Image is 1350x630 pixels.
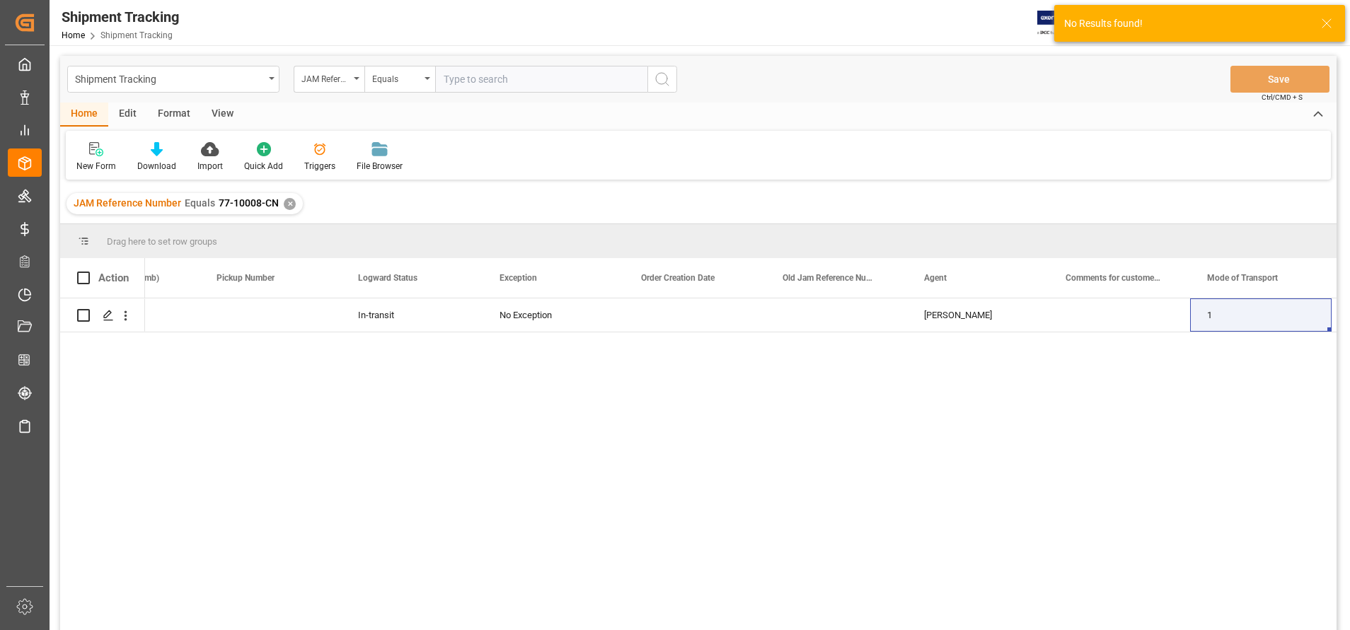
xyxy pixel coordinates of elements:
div: Import [197,160,223,173]
input: Type to search [435,66,647,93]
span: Pickup Number [217,273,275,283]
button: search button [647,66,677,93]
div: Shipment Tracking [75,69,264,87]
div: Quick Add [244,160,283,173]
span: Exception [500,273,537,283]
div: Download [137,160,176,173]
a: Home [62,30,85,40]
div: Edit [108,103,147,127]
span: Agent [924,273,947,283]
div: No Results found! [1064,16,1308,31]
button: open menu [294,66,364,93]
div: Press SPACE to select this row. [60,298,145,332]
div: ✕ [284,198,296,210]
div: Shipment Tracking [62,6,179,28]
span: Order Creation Date [641,273,715,283]
div: 1 [1190,298,1332,332]
div: Action [98,272,129,284]
button: open menu [364,66,435,93]
button: Save [1230,66,1329,93]
div: Format [147,103,201,127]
span: Logward Status [358,273,417,283]
div: View [201,103,244,127]
button: open menu [67,66,279,93]
span: JAM Reference Number [74,197,181,209]
div: No Exception [500,299,607,332]
span: 77-10008-CN [219,197,279,209]
span: Mode of Transport [1207,273,1278,283]
img: Exertis%20JAM%20-%20Email%20Logo.jpg_1722504956.jpg [1037,11,1086,35]
div: JAM Reference Number [301,69,350,86]
span: Drag here to set row groups [107,236,217,247]
span: Equals [185,197,215,209]
span: Ctrl/CMD + S [1262,92,1303,103]
span: Comments for customers ([PERSON_NAME]) [1066,273,1160,283]
div: [PERSON_NAME] [924,299,1032,332]
div: In-transit [358,299,466,332]
div: Home [60,103,108,127]
div: New Form [76,160,116,173]
div: File Browser [357,160,403,173]
div: Equals [372,69,420,86]
div: Triggers [304,160,335,173]
span: Old Jam Reference Number [783,273,877,283]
